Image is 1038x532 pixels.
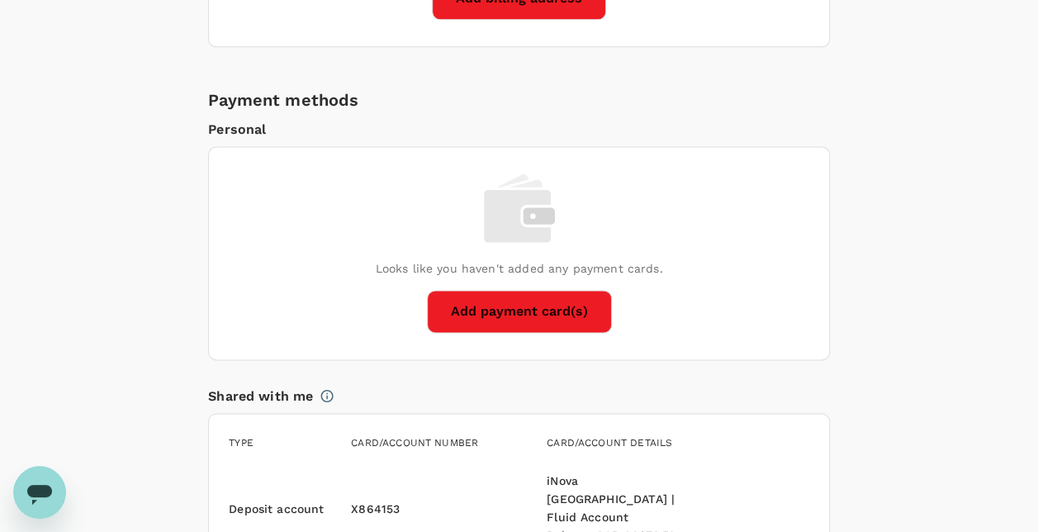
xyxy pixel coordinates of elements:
p: Deposit account [229,500,324,516]
span: Card/Account number [351,437,478,449]
h6: iNova [GEOGRAPHIC_DATA] | Fluid Account [547,472,687,526]
h6: Payment methods [208,87,830,113]
p: Personal [208,120,830,140]
img: payment [484,173,555,243]
p: X864153 [351,500,400,516]
iframe: Button to launch messaging window [13,466,66,519]
p: Shared with me [208,387,313,406]
p: Looks like you haven't added any payment cards. [375,260,662,277]
button: Add payment card(s) [427,290,612,333]
span: Type [229,437,254,449]
span: Card/Account details [547,437,672,449]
